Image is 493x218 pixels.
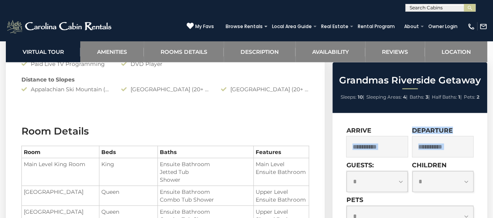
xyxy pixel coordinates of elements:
[341,92,364,102] li: |
[22,146,99,158] th: Room
[224,41,295,62] a: Description
[195,23,214,30] span: My Favs
[16,60,115,68] div: Paid Live TV Programming
[101,188,119,195] span: Queen
[6,41,80,62] a: Virtual Tour
[366,94,402,100] span: Sleeping Areas:
[101,208,119,215] span: Queen
[354,21,399,32] a: Rental Program
[160,196,251,204] li: Combo Tub Shower
[144,41,224,62] a: Rooms Details
[477,94,479,100] strong: 2
[412,161,447,169] label: Children
[21,124,309,138] h3: Room Details
[268,21,316,32] a: Local Area Guide
[425,41,487,62] a: Location
[6,19,114,34] img: White-1-2.png
[158,146,253,158] th: Baths
[222,21,267,32] a: Browse Rentals
[160,188,251,196] li: Ensuite Bathroom
[253,146,309,158] th: Features
[115,85,215,93] div: [GEOGRAPHIC_DATA] (20+ Minutes Drive)
[346,196,363,204] label: Pets
[16,76,315,83] div: Distance to Slopes
[160,208,251,216] li: Ensuite Bathroom
[295,41,365,62] a: Availability
[467,23,475,30] img: phone-regular-white.png
[424,21,461,32] a: Owner Login
[22,186,99,206] td: [GEOGRAPHIC_DATA]
[334,75,485,85] h2: Grandmas Riverside Getaway
[317,21,352,32] a: Real Estate
[458,94,460,100] strong: 1
[403,94,406,100] strong: 4
[256,208,307,216] li: Upper Level
[479,23,487,30] img: mail-regular-white.png
[346,127,371,134] label: Arrive
[22,158,99,186] td: Main Level King Room
[16,85,115,93] div: Appalachian Ski Mountain (20+ Minute Drive)
[160,160,251,168] li: Ensuite Bathroom
[256,188,307,196] li: Upper Level
[80,41,143,62] a: Amenities
[432,94,457,100] span: Half Baths:
[115,60,215,68] div: DVD Player
[464,94,475,100] span: Pets:
[400,21,423,32] a: About
[358,94,363,100] strong: 10
[410,92,430,102] li: |
[101,161,114,168] span: King
[256,160,307,168] li: Main Level
[426,94,428,100] strong: 3
[256,168,307,176] li: Ensuite Bathroom
[346,161,373,169] label: Guests:
[341,94,357,100] span: Sleeps:
[187,22,214,30] a: My Favs
[365,41,424,62] a: Reviews
[410,94,424,100] span: Baths:
[366,92,408,102] li: |
[256,196,307,204] li: Ensuite Bathroom
[160,176,251,184] li: Shower
[412,127,453,134] label: Departure
[99,146,158,158] th: Beds
[215,85,315,93] div: [GEOGRAPHIC_DATA] (20+ Minute Drive)
[160,168,251,176] li: Jetted Tub
[432,92,462,102] li: |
